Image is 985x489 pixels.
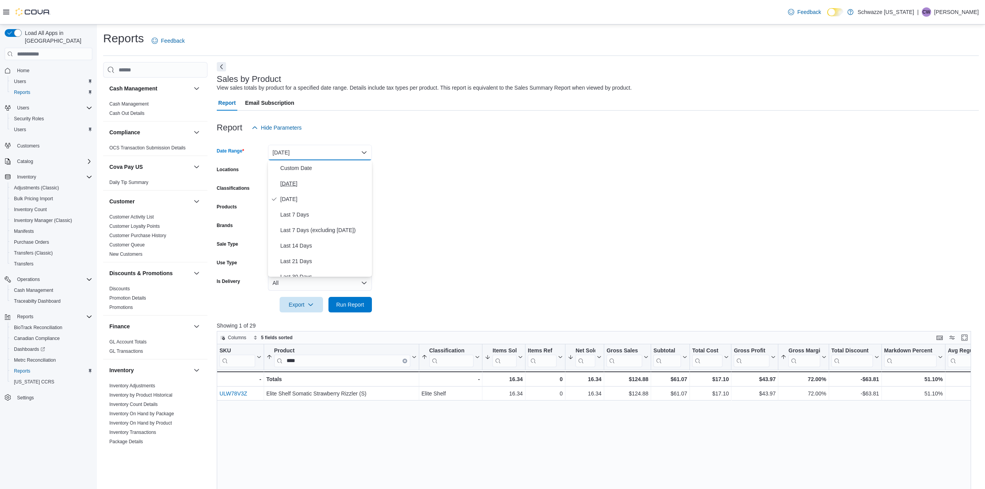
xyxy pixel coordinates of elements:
[14,140,92,150] span: Customers
[884,389,943,398] div: 51.10%
[14,103,32,113] button: Users
[785,4,824,20] a: Feedback
[14,157,36,166] button: Catalog
[14,196,53,202] span: Bulk Pricing Import
[14,66,92,75] span: Home
[11,334,92,343] span: Canadian Compliance
[14,172,39,182] button: Inventory
[653,347,681,367] div: Subtotal
[11,238,92,247] span: Purchase Orders
[109,198,190,205] button: Customer
[228,335,246,341] span: Columns
[109,85,157,92] h3: Cash Management
[857,7,914,17] p: Schwazze [US_STATE]
[109,85,190,92] button: Cash Management
[14,312,92,321] span: Reports
[109,214,154,220] span: Customer Activity List
[917,7,919,17] p: |
[109,402,158,407] a: Inventory Count Details
[14,206,47,213] span: Inventory Count
[11,88,92,97] span: Reports
[8,333,95,344] button: Canadian Compliance
[923,7,930,17] span: CW
[266,347,416,367] button: ProductClear input
[2,172,95,182] button: Inventory
[421,375,480,384] div: -
[103,99,207,121] div: Cash Management
[8,366,95,376] button: Reports
[8,113,95,124] button: Security Roles
[8,344,95,355] a: Dashboards
[17,395,34,401] span: Settings
[192,269,201,278] button: Discounts & Promotions
[109,111,145,116] a: Cash Out Details
[607,347,642,355] div: Gross Sales
[261,335,292,341] span: 5 fields sorted
[109,251,142,257] a: New Customers
[109,392,173,398] a: Inventory by Product Historical
[935,333,944,342] button: Keyboard shortcuts
[11,183,92,192] span: Adjustments (Classic)
[109,366,134,374] h3: Inventory
[11,355,92,365] span: Metrc Reconciliation
[11,248,56,258] a: Transfers (Classic)
[217,241,238,247] label: Sale Type
[2,311,95,322] button: Reports
[219,390,247,397] a: ULW78V3Z
[8,355,95,366] button: Metrc Reconciliation
[607,347,642,367] div: Gross Sales
[11,77,92,86] span: Users
[109,242,145,248] span: Customer Queue
[192,366,201,375] button: Inventory
[217,75,281,84] h3: Sales by Product
[734,347,769,367] div: Gross Profit
[11,114,92,123] span: Security Roles
[607,389,648,398] div: $124.88
[14,141,43,151] a: Customers
[421,347,480,367] button: Classification
[947,333,957,342] button: Display options
[11,227,37,236] a: Manifests
[11,377,57,387] a: [US_STATE] CCRS
[653,347,687,367] button: Subtotal
[11,248,92,258] span: Transfers (Classic)
[8,237,95,248] button: Purchase Orders
[14,379,54,385] span: [US_STATE] CCRS
[280,179,369,188] span: [DATE]
[922,7,931,17] div: Courtney Webb
[934,7,979,17] p: [PERSON_NAME]
[11,125,92,134] span: Users
[109,286,130,291] a: Discounts
[17,158,33,165] span: Catalog
[109,224,160,229] a: Customer Loyalty Points
[14,357,56,363] span: Metrc Reconciliation
[280,163,369,173] span: Custom Date
[328,297,372,312] button: Run Report
[192,197,201,206] button: Customer
[280,272,369,281] span: Last 30 Days
[284,297,318,312] span: Export
[109,286,130,292] span: Discounts
[485,389,523,398] div: 16.34
[14,346,45,352] span: Dashboards
[8,285,95,296] button: Cash Management
[8,193,95,204] button: Bulk Pricing Import
[2,274,95,285] button: Operations
[192,162,201,172] button: Cova Pay US
[109,179,149,186] span: Daily Tip Summary
[485,347,523,367] button: Items Sold
[22,29,92,45] span: Load All Apps in [GEOGRAPHIC_DATA]
[11,205,92,214] span: Inventory Count
[217,260,237,266] label: Use Type
[8,296,95,307] button: Traceabilty Dashboard
[11,286,56,295] a: Cash Management
[109,366,190,374] button: Inventory
[831,347,879,367] button: Total Discount
[8,204,95,215] button: Inventory Count
[109,269,173,277] h3: Discounts & Promotions
[11,114,47,123] a: Security Roles
[217,148,244,154] label: Date Range
[280,210,369,219] span: Last 7 Days
[17,276,40,283] span: Operations
[11,216,92,225] span: Inventory Manager (Classic)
